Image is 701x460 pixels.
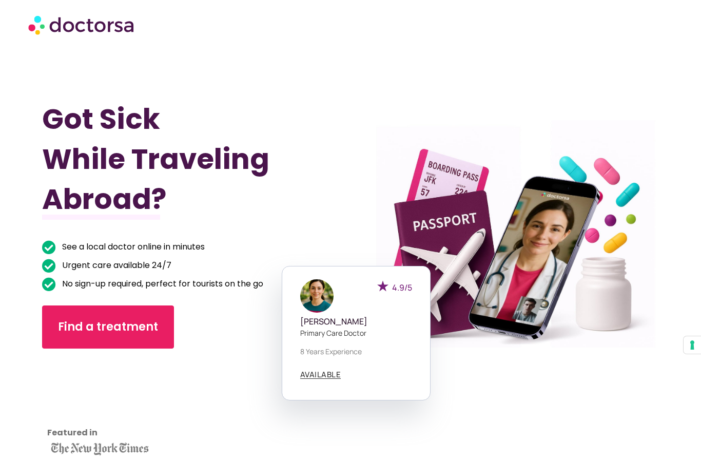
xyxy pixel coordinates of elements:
[60,258,171,273] span: Urgent care available 24/7
[42,99,304,219] h1: Got Sick While Traveling Abroad?
[47,427,98,438] strong: Featured in
[60,240,205,254] span: See a local doctor online in minutes
[300,317,412,327] h5: [PERSON_NAME]
[300,371,341,378] span: AVAILABLE
[42,305,174,349] a: Find a treatment
[47,364,140,441] iframe: Customer reviews powered by Trustpilot
[392,282,412,293] span: 4.9/5
[300,346,412,357] p: 8 years experience
[300,371,341,379] a: AVAILABLE
[684,336,701,354] button: Your consent preferences for tracking technologies
[58,319,158,335] span: Find a treatment
[300,328,412,338] p: Primary care doctor
[60,277,263,291] span: No sign-up required, perfect for tourists on the go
